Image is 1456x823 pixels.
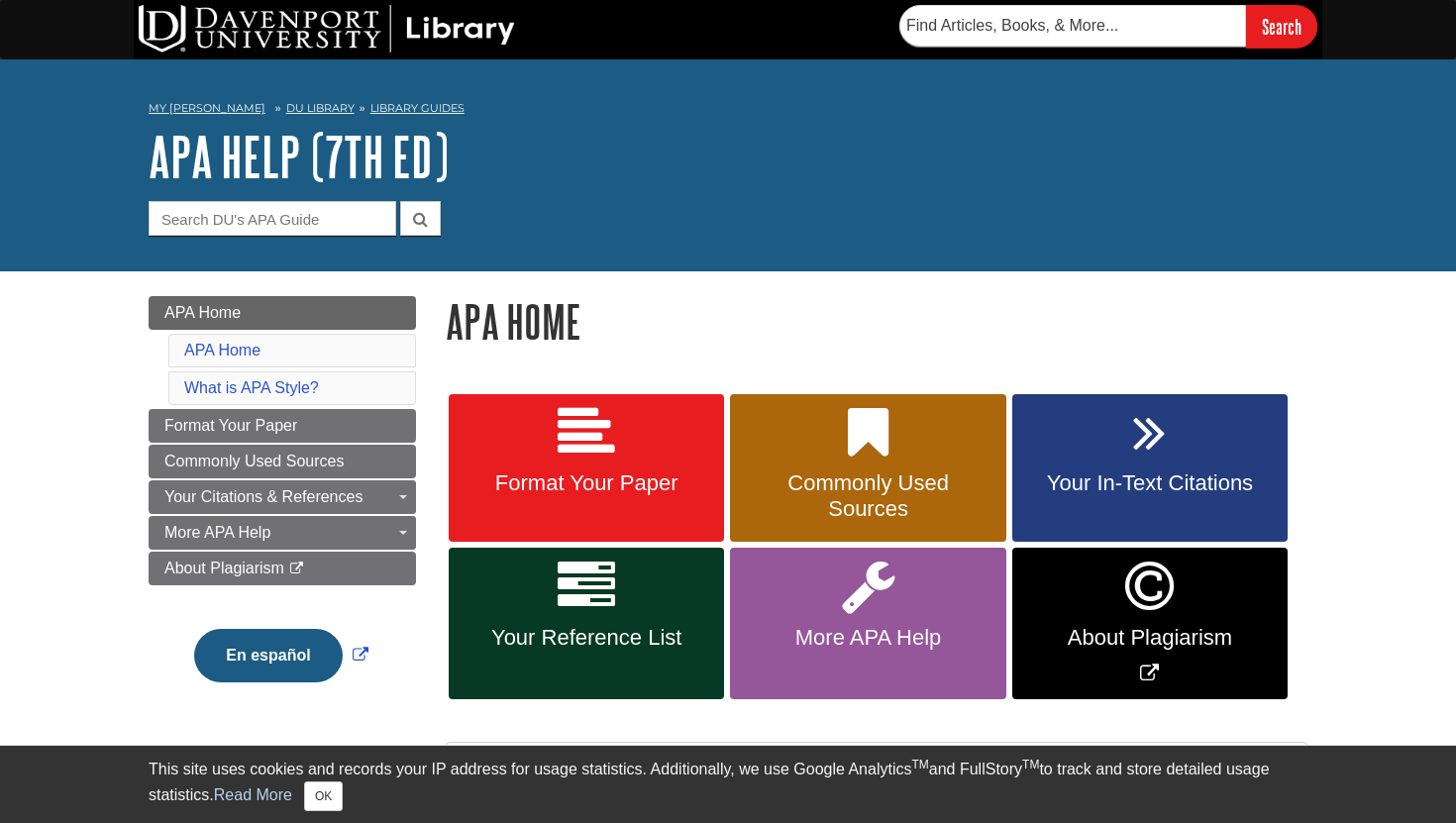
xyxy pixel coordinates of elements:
[304,781,343,811] button: Close
[164,304,241,321] span: APA Home
[194,629,342,682] button: En español
[164,453,344,469] span: Commonly Used Sources
[730,548,1005,699] a: More APA Help
[370,101,465,115] a: Library Guides
[184,379,319,396] a: What is APA Style?
[164,488,363,505] span: Your Citations & References
[745,625,990,651] span: More APA Help
[149,126,449,187] a: APA Help (7th Ed)
[149,758,1307,811] div: This site uses cookies and records your IP address for usage statistics. Additionally, we use Goo...
[464,625,709,651] span: Your Reference List
[446,296,1307,347] h1: APA Home
[1027,470,1273,496] span: Your In-Text Citations
[464,470,709,496] span: Format Your Paper
[745,470,990,522] span: Commonly Used Sources
[1246,5,1317,48] input: Search
[899,5,1317,48] form: Searches DU Library's articles, books, and more
[149,409,416,443] a: Format Your Paper
[184,342,260,359] a: APA Home
[911,758,928,772] sup: TM
[149,516,416,550] a: More APA Help
[164,524,270,541] span: More APA Help
[149,95,1307,127] nav: breadcrumb
[899,5,1246,47] input: Find Articles, Books, & More...
[149,480,416,514] a: Your Citations & References
[164,417,297,434] span: Format Your Paper
[288,563,305,575] i: This link opens in a new window
[286,101,355,115] a: DU Library
[449,394,724,543] a: Format Your Paper
[139,5,515,52] img: DU Library
[149,445,416,478] a: Commonly Used Sources
[189,647,372,664] a: Link opens in new window
[730,394,1005,543] a: Commonly Used Sources
[149,552,416,585] a: About Plagiarism
[1022,758,1039,772] sup: TM
[149,201,396,236] input: Search DU's APA Guide
[1027,625,1273,651] span: About Plagiarism
[214,786,292,803] a: Read More
[1012,394,1288,543] a: Your In-Text Citations
[149,296,416,330] a: APA Home
[164,560,284,576] span: About Plagiarism
[1012,548,1288,699] a: Link opens in new window
[149,100,265,117] a: My [PERSON_NAME]
[149,296,416,716] div: Guide Page Menu
[449,548,724,699] a: Your Reference List
[447,743,1306,795] h2: What is APA Style?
